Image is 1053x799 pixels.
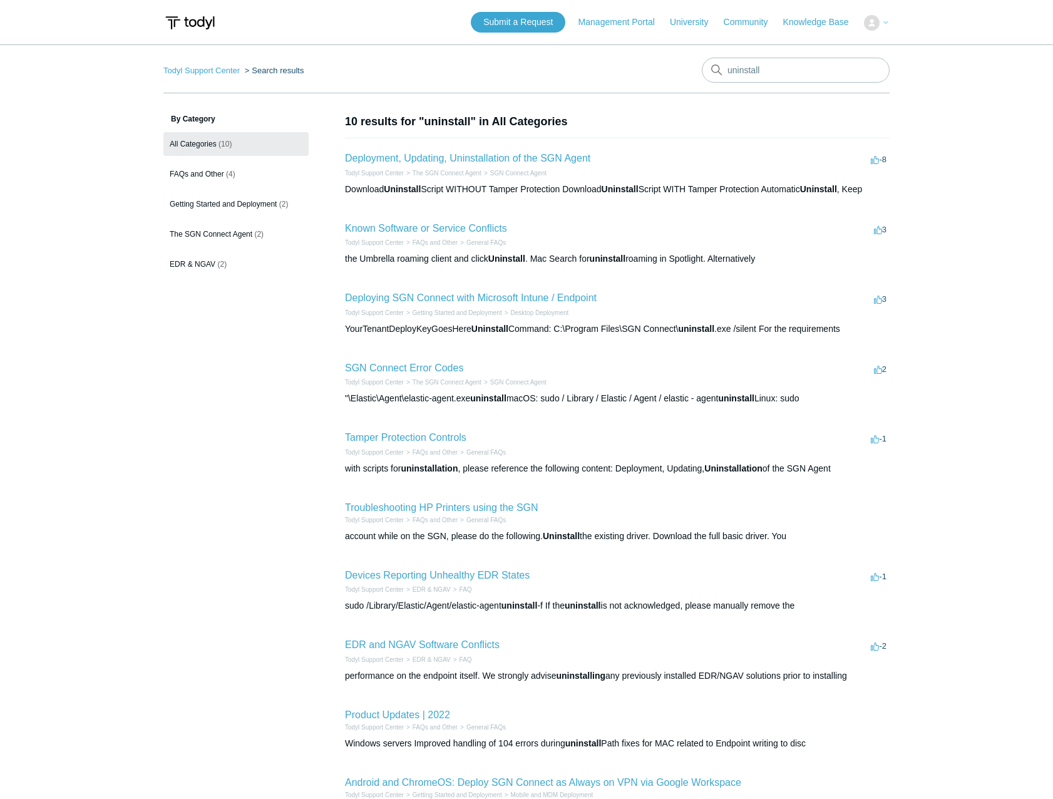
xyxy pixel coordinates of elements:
a: FAQs and Other (4) [163,162,309,186]
a: Mobile and MDM Deployment [511,791,593,798]
a: FAQs and Other [413,517,458,523]
a: Known Software or Service Conflicts [345,223,507,234]
a: Getting Started and Deployment [413,791,502,798]
li: General FAQs [458,238,506,247]
span: (4) [226,170,235,178]
span: Getting Started and Deployment [170,200,277,209]
span: -8 [871,155,886,164]
em: Uninstall [602,184,639,194]
a: Deployment, Updating, Uninstallation of the SGN Agent [345,153,590,163]
li: Todyl Support Center [345,585,404,594]
em: Uninstall [543,531,580,541]
a: General FAQs [466,449,506,456]
a: EDR & NGAV (2) [163,252,309,276]
a: FAQs and Other [413,724,458,731]
li: General FAQs [458,723,506,732]
a: Devices Reporting Unhealthy EDR States [345,570,530,580]
a: University [670,16,721,29]
em: Uninstall [384,184,421,194]
input: Search [702,58,890,83]
a: All Categories (10) [163,132,309,156]
a: Todyl Support Center [345,379,404,386]
span: FAQs and Other [170,170,224,178]
div: Windows servers Improved handling of 104 errors during Path fixes for MAC related to Endpoint wri... [345,737,890,750]
a: General FAQs [466,724,506,731]
a: FAQ [460,656,472,663]
li: Desktop Deployment [502,308,569,317]
li: EDR & NGAV [404,655,451,664]
span: (2) [217,260,227,269]
a: Todyl Support Center [345,449,404,456]
span: EDR & NGAV [170,260,215,269]
span: The SGN Connect Agent [170,230,252,239]
a: SGN Connect Agent [490,379,547,386]
a: General FAQs [466,517,506,523]
span: 3 [874,225,886,234]
li: FAQs and Other [404,723,458,732]
a: SGN Connect Error Codes [345,363,463,373]
li: Todyl Support Center [345,448,404,457]
a: Knowledge Base [783,16,861,29]
a: Todyl Support Center [163,66,240,75]
li: Todyl Support Center [163,66,242,75]
li: FAQs and Other [404,515,458,525]
a: Todyl Support Center [345,309,404,316]
em: uninstalling [556,671,605,681]
div: Download Script WITHOUT Tamper Protection Download Script WITH Tamper Protection Automatic , Keep [345,183,890,196]
span: (10) [218,140,232,148]
h1: 10 results for "uninstall" in All Categories [345,113,890,130]
li: Todyl Support Center [345,378,404,387]
li: General FAQs [458,448,506,457]
li: Todyl Support Center [345,515,404,525]
em: uninstall [565,601,601,611]
a: Troubleshooting HP Printers using the SGN [345,502,538,513]
li: EDR & NGAV [404,585,451,594]
span: 2 [874,364,886,374]
a: The SGN Connect Agent [413,379,481,386]
li: Todyl Support Center [345,168,404,178]
span: (2) [254,230,264,239]
em: Uninstall [471,324,508,334]
em: Uninstall [800,184,837,194]
a: FAQs and Other [413,449,458,456]
div: "\Elastic\Agent\elastic-agent.exe macOS: sudo / Library / Elastic / Agent / elastic - agent Linux... [345,392,890,405]
a: The SGN Connect Agent (2) [163,222,309,246]
div: the Umbrella roaming client and click . Mac Search for roaming in Spotlight. Alternatively [345,252,890,265]
em: uninstall [590,254,626,264]
a: Todyl Support Center [345,724,404,731]
li: Todyl Support Center [345,655,404,664]
a: Management Portal [578,16,667,29]
span: 3 [874,294,886,304]
em: uninstall [470,393,506,403]
a: Todyl Support Center [345,586,404,593]
em: uninstall [718,393,754,403]
li: Search results [242,66,304,75]
a: EDR and NGAV Software Conflicts [345,639,500,650]
li: SGN Connect Agent [481,378,547,387]
li: Todyl Support Center [345,238,404,247]
a: Todyl Support Center [345,239,404,246]
span: All Categories [170,140,217,148]
a: Product Updates | 2022 [345,709,450,720]
h3: By Category [163,113,309,125]
a: Todyl Support Center [345,656,404,663]
a: Getting Started and Deployment [413,309,502,316]
a: Desktop Deployment [511,309,569,316]
em: uninstall [679,324,715,334]
li: Todyl Support Center [345,723,404,732]
a: Android and ChromeOS: Deploy SGN Connect as Always on VPN via Google Workspace [345,777,741,788]
a: Submit a Request [471,12,565,33]
a: SGN Connect Agent [490,170,547,177]
a: EDR & NGAV [413,656,451,663]
li: General FAQs [458,515,506,525]
span: -1 [871,572,886,581]
em: uninstallation [401,463,458,473]
a: Getting Started and Deployment (2) [163,192,309,216]
span: (2) [279,200,289,209]
a: Community [724,16,781,29]
li: The SGN Connect Agent [404,168,481,178]
li: FAQs and Other [404,238,458,247]
li: Getting Started and Deployment [404,308,502,317]
li: FAQ [451,585,472,594]
em: uninstall [501,601,538,611]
